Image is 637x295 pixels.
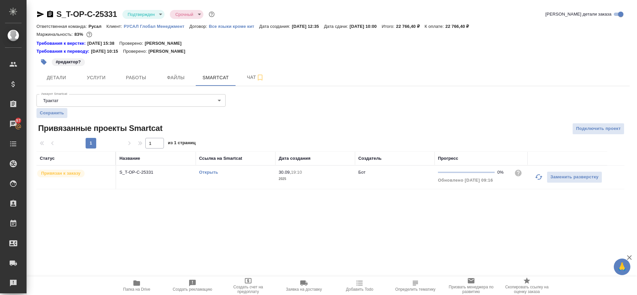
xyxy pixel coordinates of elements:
[209,23,259,29] a: Все языки кроме кит
[36,48,91,55] a: Требования к переводу:
[240,73,271,82] span: Чат
[91,48,123,55] p: [DATE] 10:15
[531,169,547,185] button: Обновить прогресс
[446,24,474,29] p: 22 766,40 ₽
[36,108,67,118] button: Сохранить
[36,32,74,37] p: Маржинальность:
[259,24,292,29] p: Дата создания:
[87,40,119,47] p: [DATE] 15:38
[200,74,232,82] span: Smartcat
[41,98,60,103] button: Трактат
[256,74,264,82] svg: Подписаться
[438,178,493,183] span: Обновлено [DATE] 09:16
[80,74,112,82] span: Услуги
[2,116,25,132] a: 97
[36,40,87,47] div: Нажми, чтобы открыть папку с инструкцией
[358,155,382,162] div: Создатель
[324,24,349,29] p: Дата сдачи:
[36,40,87,47] a: Требования к верстке:
[438,155,458,162] div: Прогресс
[106,24,124,29] p: Клиент:
[189,24,209,29] p: Договор:
[36,10,44,18] button: Скопировать ссылку для ЯМессенджера
[497,169,509,176] div: 0%
[173,12,195,17] button: Срочный
[40,110,64,116] span: Сохранить
[74,32,85,37] p: 83%
[124,23,189,29] a: РУСАЛ Глобал Менеджмент
[119,155,140,162] div: Название
[199,170,218,175] a: Открыть
[120,74,152,82] span: Работы
[547,171,602,183] button: Заменить разверстку
[36,55,51,69] button: Добавить тэг
[40,74,72,82] span: Детали
[56,10,117,19] a: S_T-OP-C-25331
[396,24,425,29] p: 22 766,40 ₽
[122,10,165,19] div: Подтвержден
[46,10,54,18] button: Скопировать ссылку
[199,155,242,162] div: Ссылка на Smartcat
[40,155,55,162] div: Статус
[291,170,302,175] p: 19:10
[550,173,599,181] span: Заменить разверстку
[123,48,149,55] p: Проверено:
[126,12,157,17] button: Подтвержден
[168,139,196,148] span: из 1 страниц
[279,155,311,162] div: Дата создания
[56,59,81,65] p: #редактор?
[36,94,226,107] div: Трактат
[614,259,630,275] button: 🙏
[36,24,89,29] p: Ответственная команда:
[382,24,396,29] p: Итого:
[279,170,291,175] p: 30.09,
[148,48,190,55] p: [PERSON_NAME]
[36,123,163,134] span: Привязанные проекты Smartcat
[209,24,259,29] p: Все языки кроме кит
[292,24,324,29] p: [DATE] 12:35
[12,117,25,124] span: 97
[358,170,366,175] p: Бот
[576,125,621,133] span: Подключить проект
[207,10,216,19] button: Доп статусы указывают на важность/срочность заказа
[616,260,628,274] span: 🙏
[51,59,86,64] span: редактор?
[350,24,382,29] p: [DATE] 10:00
[41,170,81,177] p: Привязан к заказу
[170,10,203,19] div: Подтвержден
[572,123,624,135] button: Подключить проект
[160,74,192,82] span: Файлы
[85,30,94,39] button: 3247.64 RUB;
[124,24,189,29] p: РУСАЛ Глобал Менеджмент
[425,24,446,29] p: К оплате:
[119,40,145,47] p: Проверено:
[545,11,611,18] span: [PERSON_NAME] детали заказа
[36,48,91,55] div: Нажми, чтобы открыть папку с инструкцией
[89,24,106,29] p: Русал
[145,40,186,47] p: [PERSON_NAME]
[279,176,352,182] p: 2025
[119,169,192,176] p: S_T-OP-C-25331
